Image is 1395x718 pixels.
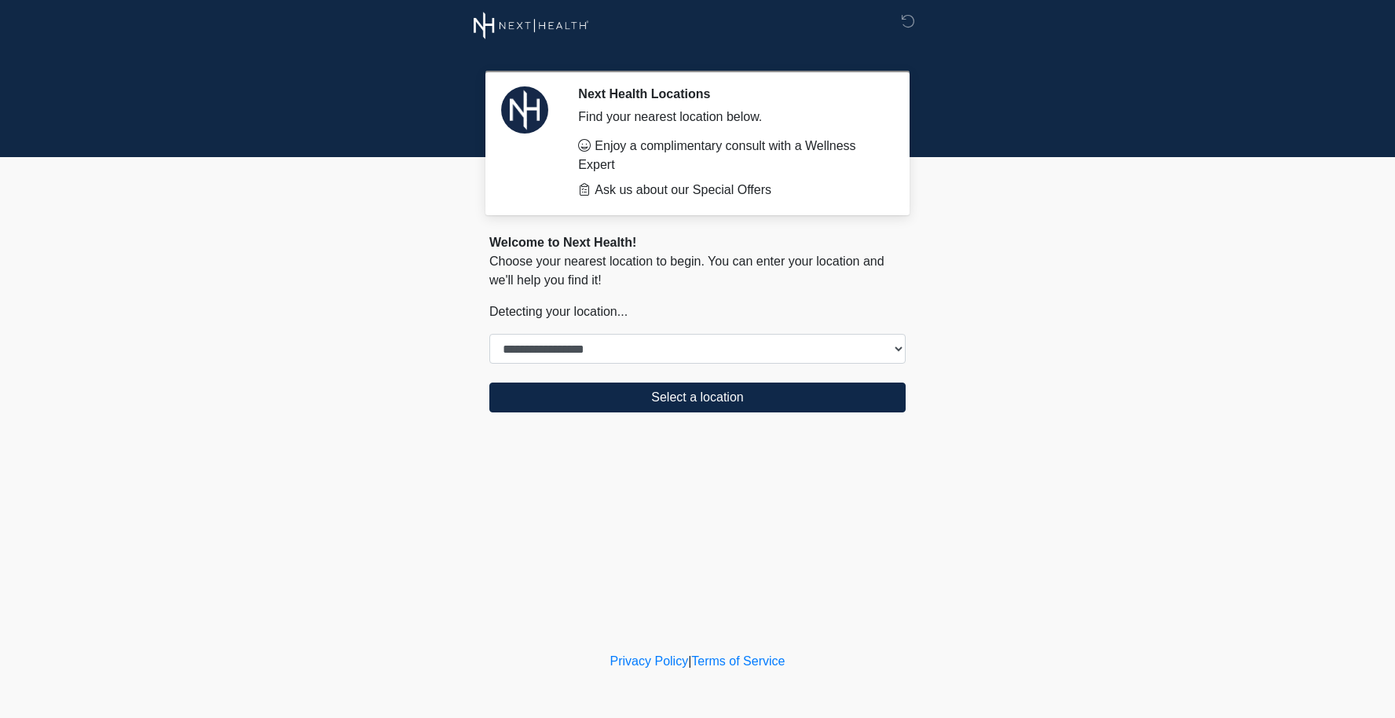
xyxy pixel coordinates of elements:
div: Find your nearest location below. [578,108,882,126]
img: Next Health Wellness Logo [474,12,589,39]
span: Detecting your location... [489,305,628,318]
a: Privacy Policy [610,654,689,668]
button: Select a location [489,383,906,412]
span: Choose your nearest location to begin. You can enter your location and we'll help you find it! [489,255,884,287]
img: Agent Avatar [501,86,548,134]
li: Enjoy a complimentary consult with a Wellness Expert [578,137,882,174]
a: Terms of Service [691,654,785,668]
li: Ask us about our Special Offers [578,181,882,200]
div: Welcome to Next Health! [489,233,906,252]
h2: Next Health Locations [578,86,882,101]
a: | [688,654,691,668]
